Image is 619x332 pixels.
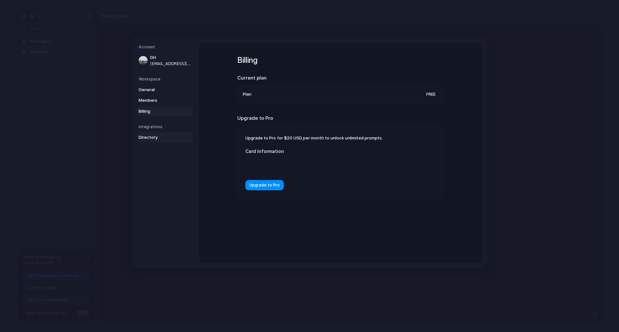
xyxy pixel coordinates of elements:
[139,76,193,82] h5: Workspace
[139,124,193,130] h5: Integrations
[137,106,193,116] a: Billing
[245,148,374,155] label: Card Information
[251,162,369,168] iframe: 보안 카드 결제 입력 프레임
[139,86,180,93] span: General
[139,134,180,141] span: Directory
[245,135,383,140] span: Upgrade to Pro for $20 USD per month to unlock unlimited prompts.
[237,54,444,66] h1: Billing
[237,74,444,82] h2: Current plan
[150,61,192,66] span: [EMAIL_ADDRESS][DOMAIN_NAME]
[137,52,193,69] a: DH[EMAIL_ADDRESS][DOMAIN_NAME]
[137,95,193,106] a: Members
[424,91,438,97] span: Free
[139,97,180,104] span: Members
[243,91,251,98] span: Plan
[139,108,180,114] span: Billing
[237,114,444,122] h2: Upgrade to Pro
[139,44,193,50] h5: Account
[150,54,192,61] span: DH
[245,180,284,190] button: Upgrade to Pro
[137,84,193,95] a: General
[137,132,193,143] a: Directory
[249,182,280,188] span: Upgrade to Pro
